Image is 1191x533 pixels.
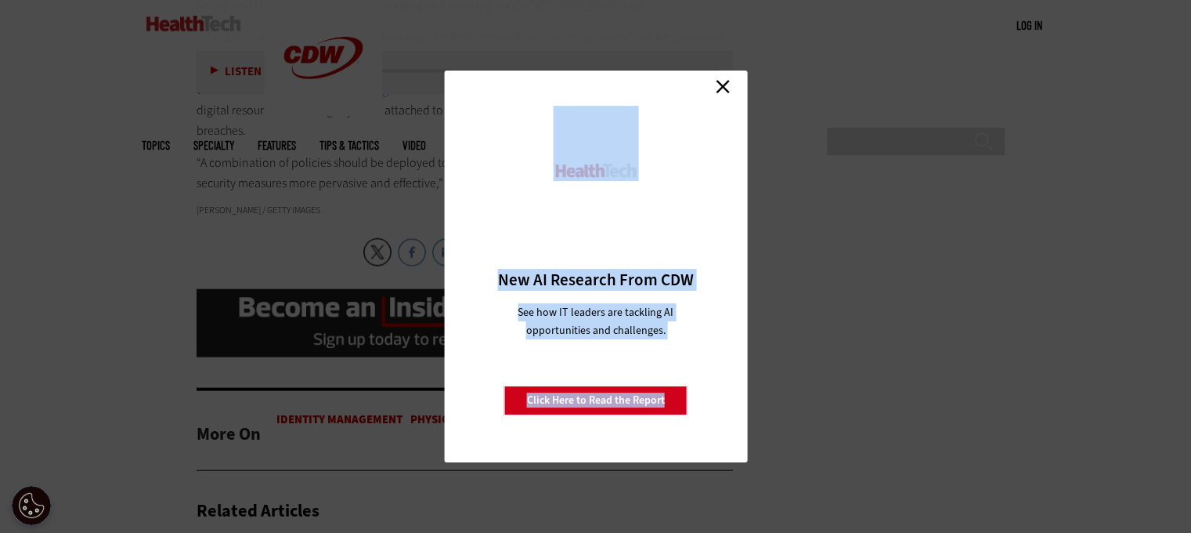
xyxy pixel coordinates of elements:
h3: New AI Research From CDW [471,269,720,291]
a: Close [711,74,734,98]
p: See how IT leaders are tackling AI opportunities and challenges. [499,303,692,339]
div: Cookie Settings [12,486,51,525]
img: HealthTech_0.png [553,162,638,179]
a: Click Here to Read the Report [504,386,688,415]
button: Open Preferences [12,486,51,525]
